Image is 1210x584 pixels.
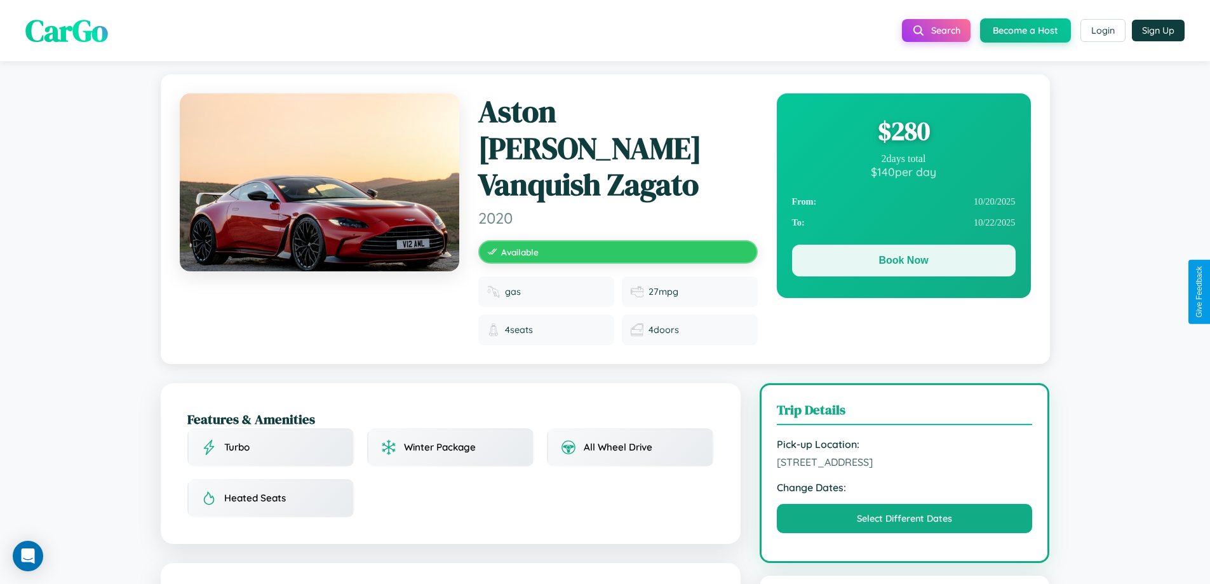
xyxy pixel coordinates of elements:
button: Login [1080,19,1126,42]
strong: To: [792,217,805,228]
span: All Wheel Drive [584,441,652,453]
strong: Pick-up Location: [777,438,1033,451]
h2: Features & Amenities [187,410,714,428]
div: Open Intercom Messenger [13,541,43,571]
span: 27 mpg [649,286,678,297]
span: Available [501,247,539,257]
span: 2020 [478,208,758,227]
button: Book Now [792,245,1016,276]
span: Search [931,25,960,36]
img: Seats [487,323,500,336]
span: gas [505,286,521,297]
div: $ 140 per day [792,165,1016,179]
div: $ 280 [792,114,1016,148]
img: Fuel type [487,285,500,298]
div: 2 days total [792,153,1016,165]
div: 10 / 22 / 2025 [792,212,1016,233]
span: 4 doors [649,324,679,336]
button: Become a Host [980,18,1071,43]
h3: Trip Details [777,400,1033,425]
span: CarGo [25,10,108,51]
span: Winter Package [404,441,476,453]
span: [STREET_ADDRESS] [777,456,1033,468]
div: Give Feedback [1195,266,1204,318]
div: 10 / 20 / 2025 [792,191,1016,212]
img: Fuel efficiency [631,285,643,298]
button: Search [902,19,971,42]
span: Heated Seats [224,492,286,504]
strong: From: [792,196,817,207]
img: Doors [631,323,643,336]
strong: Change Dates: [777,481,1033,494]
button: Sign Up [1132,20,1185,41]
img: Aston Martin Vanquish Zagato 2020 [180,93,459,271]
span: Turbo [224,441,250,453]
button: Select Different Dates [777,504,1033,533]
span: 4 seats [505,324,533,336]
h1: Aston [PERSON_NAME] Vanquish Zagato [478,93,758,203]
